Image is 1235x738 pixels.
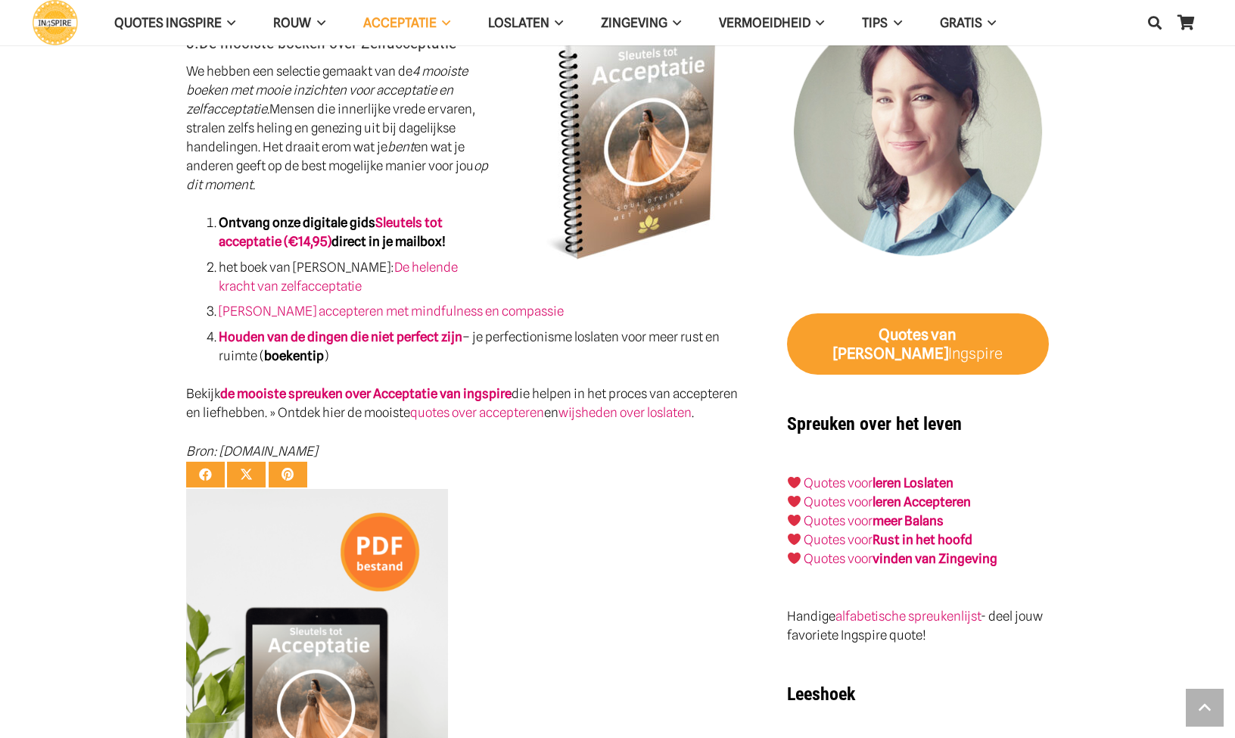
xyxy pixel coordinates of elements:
img: Leren accepteren hoe doe je dat? Alles over acceptatie in dit prachtige eboekje Sleutels tot Acce... [521,33,748,260]
a: Quotes voormeer Balans [804,513,944,528]
span: ROUW [273,15,311,30]
h3: 3. De mooiste boeken over Zelfacceptatie [186,33,748,62]
span: GRATIS [940,15,982,30]
em: op dit moment. [186,158,488,192]
span: Zingeving Menu [667,4,681,42]
em: bent [387,139,414,154]
span: VERMOEIDHEID [719,15,810,30]
img: ❤ [788,514,801,527]
a: TIPSTIPS Menu [843,4,920,42]
a: leren Accepteren [873,494,971,509]
span: TIPS Menu [888,4,901,42]
span: GRATIS Menu [982,4,996,42]
a: Quotes voorvinden van Zingeving [804,551,997,566]
a: Zoeken [1140,4,1170,42]
em: 4 mooiste boeken met mooie inzichten voor acceptatie en zelfacceptatie. [186,64,468,117]
a: Quotes voor [804,494,873,509]
a: Pin dit [269,462,307,487]
a: wijsheden over loslaten [558,405,692,420]
strong: Leeshoek [787,684,855,705]
strong: Ontvang onze digitale gids direct in je mailbox! [219,215,446,249]
span: QUOTES INGSPIRE Menu [222,4,235,42]
li: het boek van [PERSON_NAME]: [219,258,748,296]
a: ZingevingZingeving Menu [582,4,700,42]
a: Quotes voorRust in het hoofd [804,532,972,547]
a: Terug naar top [1186,689,1224,727]
strong: boekentip [264,348,324,363]
span: Zingeving [601,15,667,30]
img: ❤ [788,552,801,565]
strong: Quotes [879,325,929,344]
a: leren Loslaten [873,475,953,490]
a: Deel dit [227,462,266,487]
p: We hebben een selectie gemaakt van de Mensen die innerlijke vrede ervaren, stralen zelfs heling e... [186,62,748,195]
strong: meer Balans [873,513,944,528]
strong: vinden van Zingeving [873,551,997,566]
a: Deel dit [186,462,225,487]
span: Loslaten Menu [549,4,563,42]
a: alfabetische spreukenlijst [835,609,981,624]
img: ❤ [788,476,801,489]
span: VERMOEIDHEID Menu [810,4,824,42]
a: quotes over accepteren [410,405,544,420]
strong: Spreuken over het leven [787,413,962,434]
a: GRATISGRATIS Menu [921,4,1015,42]
strong: van [PERSON_NAME] [833,325,957,363]
span: Acceptatie Menu [437,4,450,42]
strong: Rust in het hoofd [873,532,972,547]
a: Quotes van [PERSON_NAME]Ingspire [787,313,1049,375]
em: Bron: [DOMAIN_NAME] [186,444,317,459]
a: De helende kracht van zelfacceptatie [219,260,458,294]
span: Loslaten [488,15,549,30]
a: AcceptatieAcceptatie Menu [344,4,469,42]
a: de mooiste spreuken over Acceptatie van ingspire [220,386,512,401]
p: Bekijk die helpen in het proces van accepteren en liefhebben. » Ontdek hier de mooiste en . [186,385,748,422]
a: LoslatenLoslaten Menu [469,4,582,42]
p: Handige - deel jouw favoriete Ingspire quote! [787,607,1049,645]
img: ❤ [788,495,801,508]
a: VERMOEIDHEIDVERMOEIDHEID Menu [700,4,843,42]
a: Quotes voor [804,475,873,490]
span: ROUW Menu [311,4,325,42]
img: Inge Geertzen - schrijfster Ingspire.nl, markteer en handmassage therapeut [787,8,1049,269]
img: ❤ [788,533,801,546]
a: QUOTES INGSPIREQUOTES INGSPIRE Menu [95,4,254,42]
span: QUOTES INGSPIRE [114,15,222,30]
a: ROUWROUW Menu [254,4,344,42]
li: – je perfectionisme loslaten voor meer rust en ruimte ( ) [219,328,748,366]
a: Houden van de dingen die niet perfect zijn [219,329,462,344]
span: Acceptatie [363,15,437,30]
a: [PERSON_NAME] accepteren met mindfulness en compassie [219,304,564,319]
span: TIPS [862,15,888,30]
